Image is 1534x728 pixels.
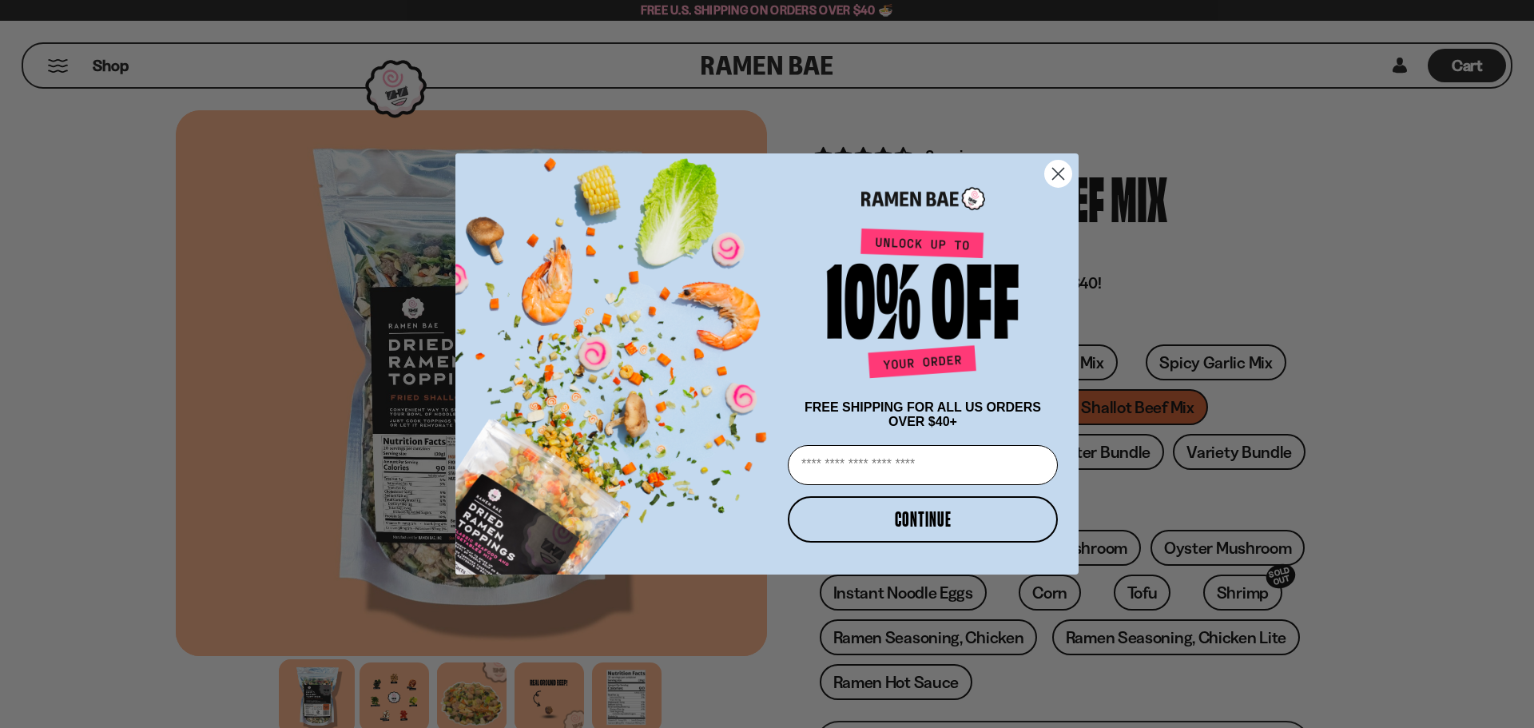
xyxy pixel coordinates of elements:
button: CONTINUE [788,496,1058,543]
span: FREE SHIPPING FOR ALL US ORDERS OVER $40+ [805,400,1041,428]
img: Ramen Bae Logo [861,185,985,212]
button: Close dialog [1044,160,1072,188]
img: Unlock up to 10% off [823,228,1023,384]
img: ce7035ce-2e49-461c-ae4b-8ade7372f32c.png [455,140,781,575]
